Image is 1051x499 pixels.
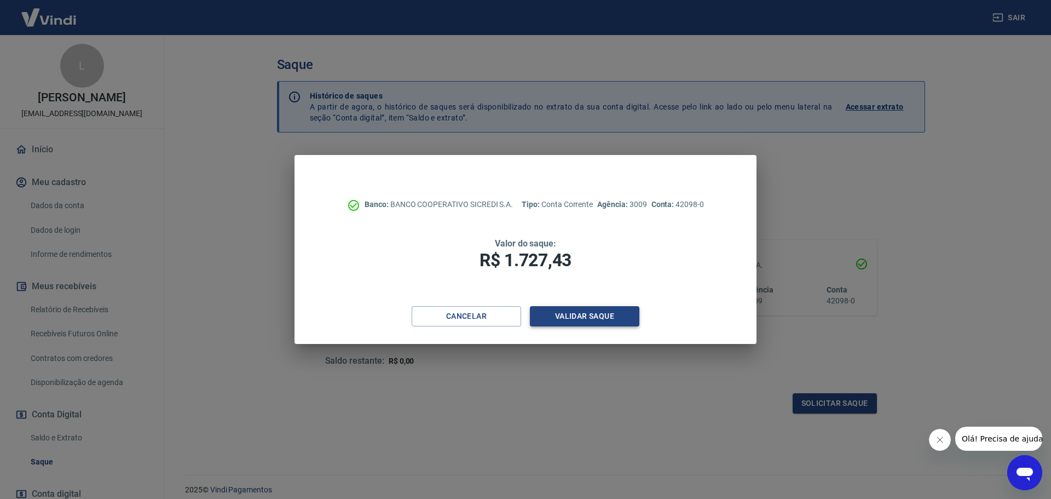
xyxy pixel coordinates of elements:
[651,199,704,210] p: 42098-0
[7,8,92,16] span: Olá! Precisa de ajuda?
[365,200,390,209] span: Banco:
[495,238,556,249] span: Valor do saque:
[955,427,1042,451] iframe: Mensagem da empresa
[929,429,951,451] iframe: Fechar mensagem
[1007,455,1042,490] iframe: Botão para abrir a janela de mensagens
[530,306,639,326] button: Validar saque
[522,199,593,210] p: Conta Corrente
[597,199,646,210] p: 3009
[651,200,676,209] span: Conta:
[522,200,541,209] span: Tipo:
[365,199,513,210] p: BANCO COOPERATIVO SICREDI S.A.
[597,200,630,209] span: Agência:
[412,306,521,326] button: Cancelar
[480,250,571,271] span: R$ 1.727,43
